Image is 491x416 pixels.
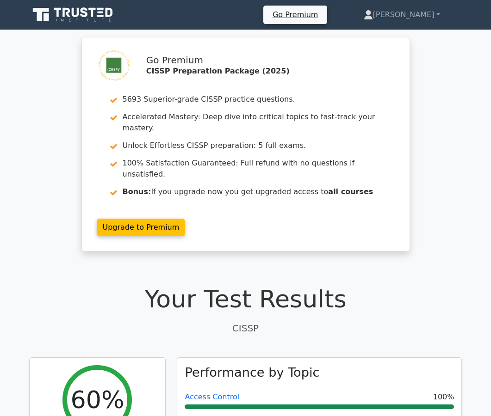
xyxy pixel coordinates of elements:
h3: Performance by Topic [185,365,319,380]
a: Access Control [185,392,239,401]
h1: Your Test Results [29,285,462,314]
a: Upgrade to Premium [97,219,186,236]
h2: 60% [70,385,124,415]
a: [PERSON_NAME] [342,6,462,24]
a: Go Premium [267,8,323,21]
span: 100% [433,392,454,403]
p: CISSP [29,321,462,335]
